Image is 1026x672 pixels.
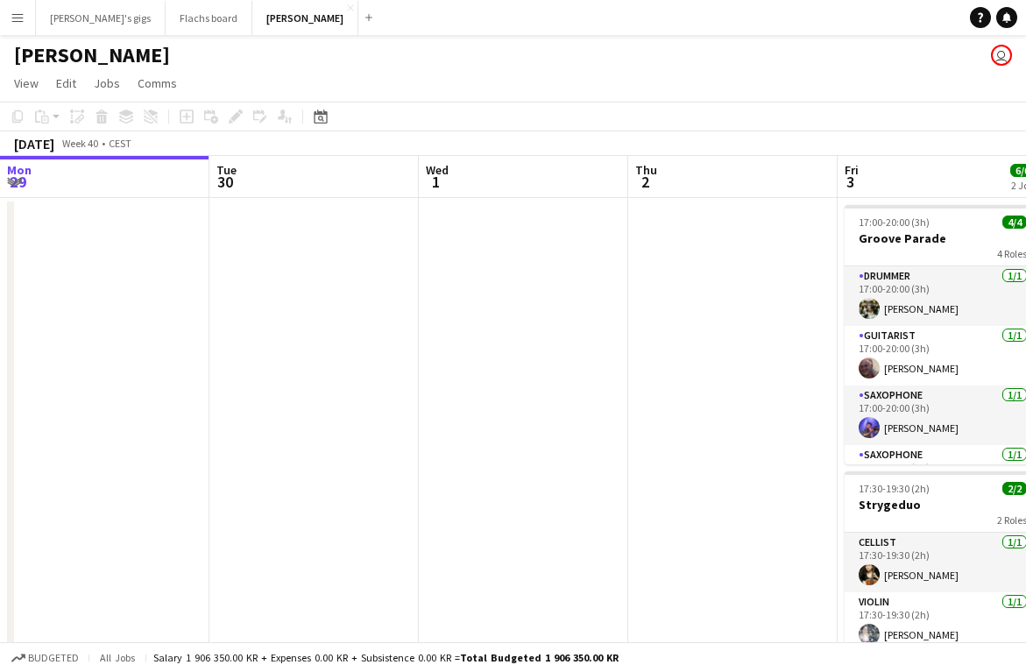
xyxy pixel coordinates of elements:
span: All jobs [96,651,138,664]
span: Edit [56,75,76,91]
button: [PERSON_NAME]'s gigs [36,1,166,35]
button: Flachs board [166,1,252,35]
a: View [7,72,46,95]
a: Edit [49,72,83,95]
span: Total Budgeted 1 906 350.00 KR [460,651,619,664]
span: Comms [138,75,177,91]
span: Jobs [94,75,120,91]
span: 2 [633,172,657,192]
span: Thu [635,162,657,178]
div: Salary 1 906 350.00 KR + Expenses 0.00 KR + Subsistence 0.00 KR = [153,651,619,664]
span: 30 [214,172,237,192]
span: Fri [845,162,859,178]
div: [DATE] [14,135,54,152]
span: Tue [216,162,237,178]
span: 17:00-20:00 (3h) [859,216,930,229]
a: Comms [131,72,184,95]
a: Jobs [87,72,127,95]
app-user-avatar: Asger Søgaard Hajslund [991,45,1012,66]
span: View [14,75,39,91]
span: 3 [842,172,859,192]
span: Mon [7,162,32,178]
button: [PERSON_NAME] [252,1,358,35]
span: 17:30-19:30 (2h) [859,482,930,495]
span: 1 [423,172,449,192]
div: CEST [109,137,131,150]
span: Wed [426,162,449,178]
h1: [PERSON_NAME] [14,42,170,68]
span: 29 [4,172,32,192]
span: Week 40 [58,137,102,150]
span: Budgeted [28,652,79,664]
button: Budgeted [9,648,81,668]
